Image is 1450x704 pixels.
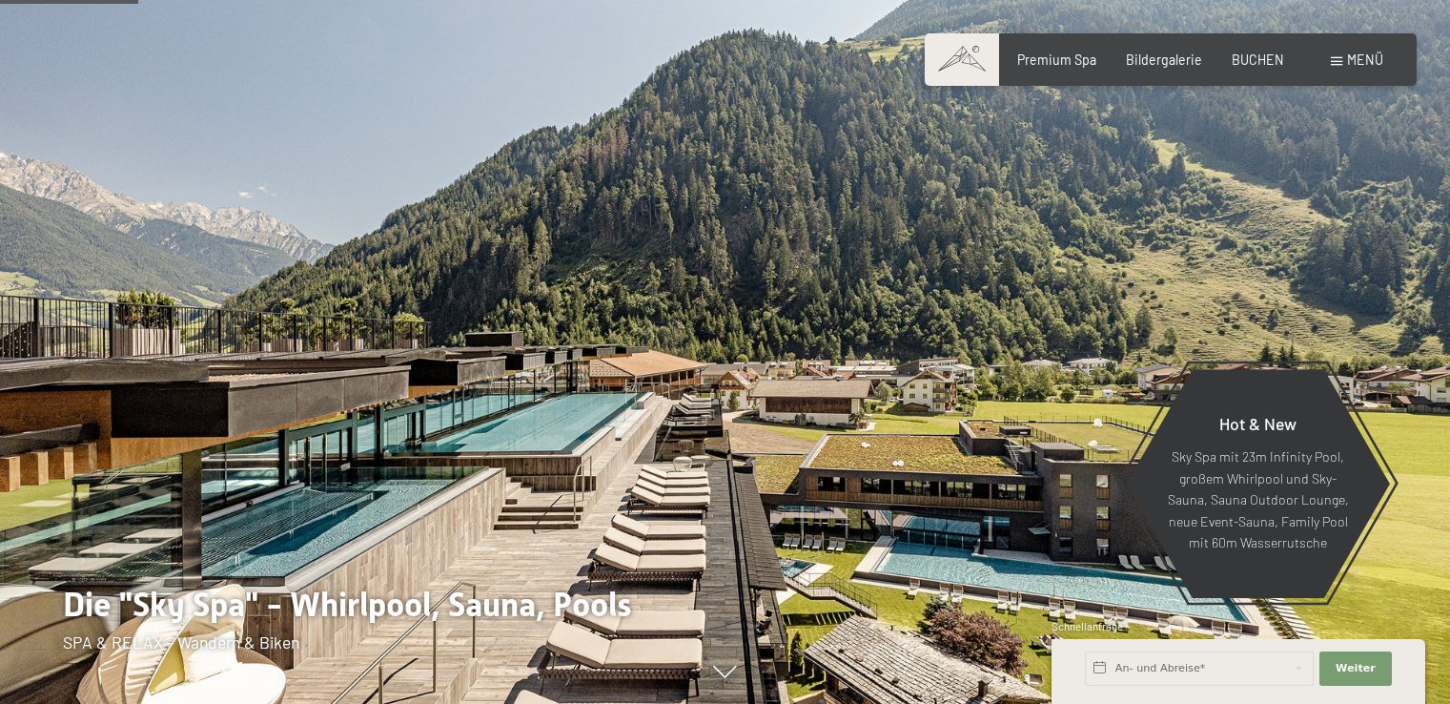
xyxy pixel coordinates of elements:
[1017,52,1096,68] a: Premium Spa
[1125,368,1391,599] a: Hot & New Sky Spa mit 23m Infinity Pool, großem Whirlpool und Sky-Sauna, Sauna Outdoor Lounge, ne...
[1319,652,1392,686] button: Weiter
[1167,446,1349,554] p: Sky Spa mit 23m Infinity Pool, großem Whirlpool und Sky-Sauna, Sauna Outdoor Lounge, neue Event-S...
[1126,52,1202,68] a: Bildergalerie
[1336,661,1376,676] span: Weiter
[1347,52,1383,68] span: Menü
[1219,413,1297,434] span: Hot & New
[1232,52,1284,68] a: BUCHEN
[1052,620,1123,632] span: Schnellanfrage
